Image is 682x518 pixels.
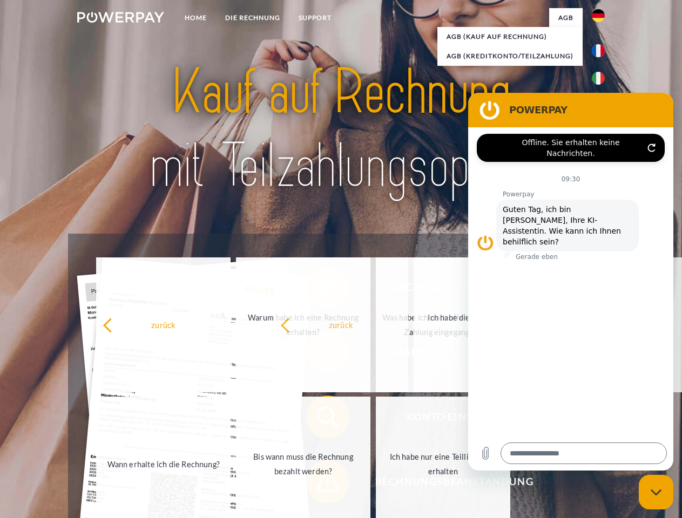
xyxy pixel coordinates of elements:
[639,475,673,509] iframe: Schaltfläche zum Öffnen des Messaging-Fensters; Konversation läuft
[103,456,224,471] div: Wann erhalte ich die Rechnung?
[592,72,605,85] img: it
[592,44,605,57] img: fr
[437,46,583,66] a: AGB (Kreditkonto/Teilzahlung)
[382,449,504,479] div: Ich habe nur eine Teillieferung erhalten
[437,27,583,46] a: AGB (Kauf auf Rechnung)
[77,12,164,23] img: logo-powerpay-white.svg
[420,310,542,339] div: Ich habe die Rechnung bereits bezahlt
[216,8,289,28] a: DIE RECHNUNG
[242,449,364,479] div: Bis wann muss die Rechnung bezahlt werden?
[103,317,224,332] div: zurück
[175,8,216,28] a: Home
[592,9,605,22] img: de
[468,93,673,471] iframe: Messaging-Fenster
[280,317,402,332] div: zurück
[103,52,579,207] img: title-powerpay_de.svg
[549,8,583,28] a: agb
[242,310,364,339] div: Warum habe ich eine Rechnung erhalten?
[289,8,341,28] a: SUPPORT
